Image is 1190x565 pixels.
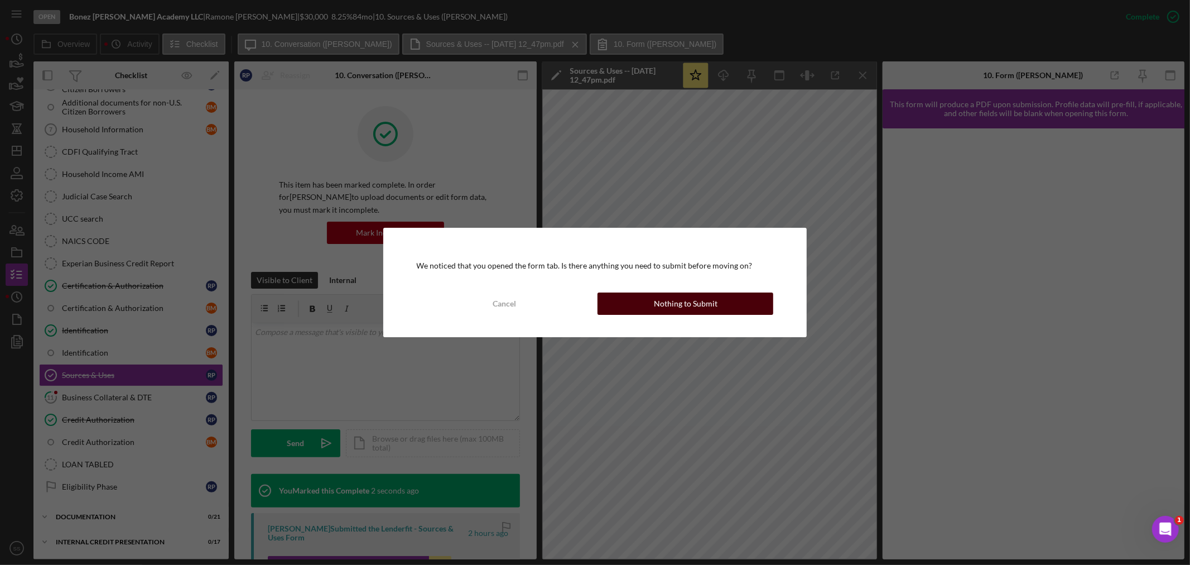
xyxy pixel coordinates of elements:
[1152,516,1179,543] iframe: Intercom live chat
[417,261,774,270] div: We noticed that you opened the form tab. Is there anything you need to submit before moving on?
[493,293,516,315] div: Cancel
[598,293,773,315] button: Nothing to Submit
[417,293,592,315] button: Cancel
[1175,516,1184,525] span: 1
[654,293,717,315] div: Nothing to Submit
